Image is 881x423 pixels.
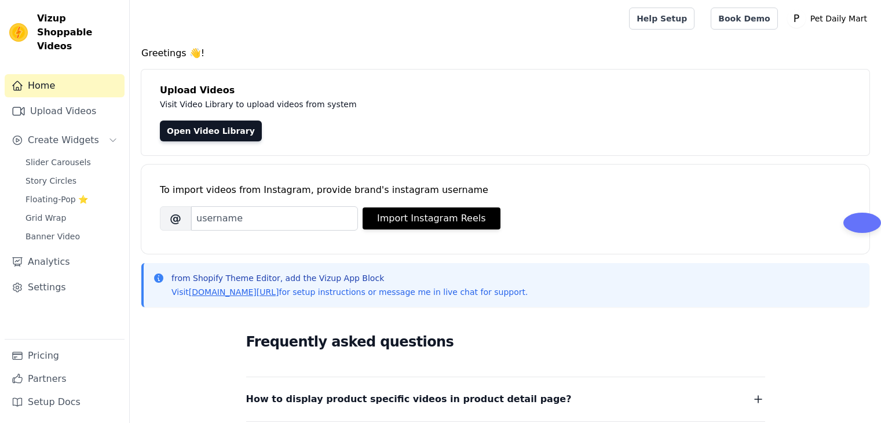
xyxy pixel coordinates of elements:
[25,156,91,168] span: Slider Carousels
[19,173,125,189] a: Story Circles
[160,97,679,111] p: Visit Video Library to upload videos from system
[25,175,76,187] span: Story Circles
[171,272,528,284] p: from Shopify Theme Editor, add the Vizup App Block
[160,83,851,97] h4: Upload Videos
[5,276,125,299] a: Settings
[363,207,500,229] button: Import Instagram Reels
[28,133,99,147] span: Create Widgets
[141,46,869,60] h4: Greetings 👋!
[5,74,125,97] a: Home
[246,391,765,407] button: How to display product specific videos in product detail page?
[5,129,125,152] button: Create Widgets
[19,210,125,226] a: Grid Wrap
[629,8,694,30] a: Help Setup
[246,330,765,353] h2: Frequently asked questions
[787,8,872,29] button: P Pet Daily Mart
[25,194,88,205] span: Floating-Pop ⭐
[37,12,120,53] span: Vizup Shoppable Videos
[5,367,125,391] a: Partners
[25,212,66,224] span: Grid Wrap
[806,8,872,29] p: Pet Daily Mart
[19,154,125,170] a: Slider Carousels
[191,206,358,231] input: username
[5,100,125,123] a: Upload Videos
[160,206,191,231] span: @
[171,286,528,298] p: Visit for setup instructions or message me in live chat for support.
[5,344,125,367] a: Pricing
[25,231,80,242] span: Banner Video
[793,13,799,24] text: P
[9,23,28,42] img: Vizup
[160,121,262,141] a: Open Video Library
[19,228,125,245] a: Banner Video
[246,391,572,407] span: How to display product specific videos in product detail page?
[189,287,279,297] a: [DOMAIN_NAME][URL]
[711,8,777,30] a: Book Demo
[5,250,125,274] a: Analytics
[160,183,851,197] div: To import videos from Instagram, provide brand's instagram username
[19,191,125,207] a: Floating-Pop ⭐
[5,391,125,414] a: Setup Docs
